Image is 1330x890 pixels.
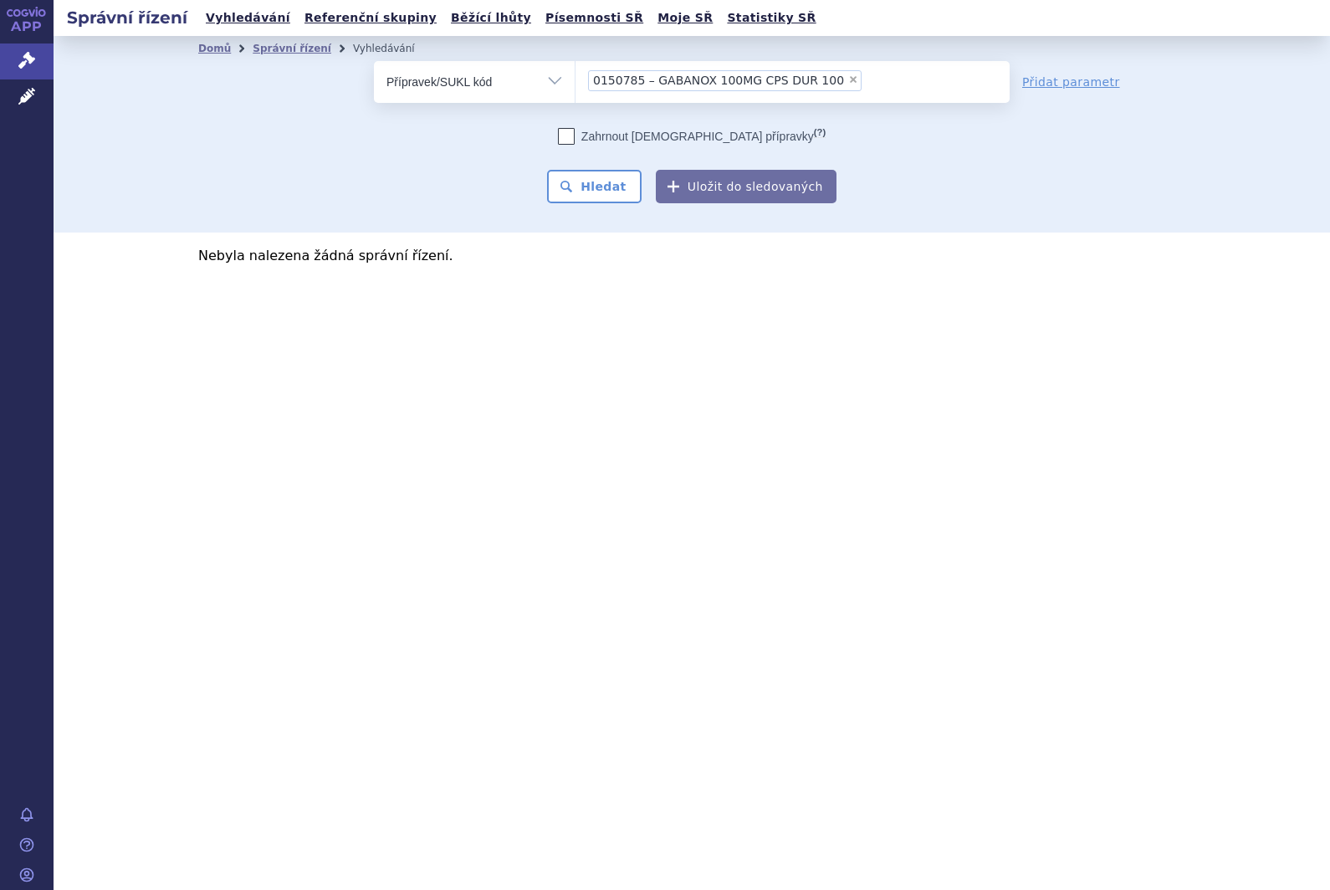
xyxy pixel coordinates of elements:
[446,7,536,29] a: Běžící lhůty
[198,249,1185,263] p: Nebyla nalezena žádná správní řízení.
[652,7,718,29] a: Moje SŘ
[867,69,876,90] input: 0150785 – GABANOX 100MG CPS DUR 100
[198,43,231,54] a: Domů
[656,170,836,203] button: Uložit do sledovaných
[299,7,442,29] a: Referenční skupiny
[201,7,295,29] a: Vyhledávání
[54,6,201,29] h2: Správní řízení
[253,43,331,54] a: Správní řízení
[558,128,826,145] label: Zahrnout [DEMOGRAPHIC_DATA] přípravky
[814,127,826,138] abbr: (?)
[593,74,844,86] span: 0150785 – GABANOX 100MG CPS DUR 100
[1022,74,1120,90] a: Přidat parametr
[722,7,821,29] a: Statistiky SŘ
[353,36,437,61] li: Vyhledávání
[547,170,642,203] button: Hledat
[540,7,648,29] a: Písemnosti SŘ
[848,74,858,84] span: ×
